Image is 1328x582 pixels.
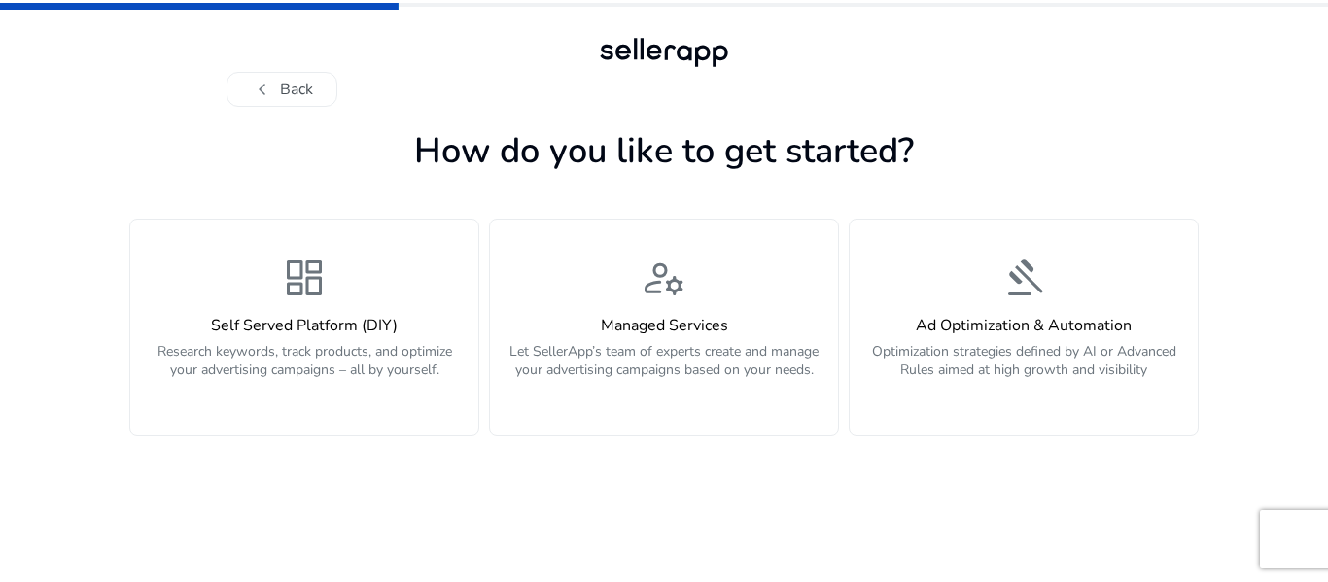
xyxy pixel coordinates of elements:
[861,317,1186,335] h4: Ad Optimization & Automation
[641,255,687,301] span: manage_accounts
[251,78,274,101] span: chevron_left
[502,342,826,400] p: Let SellerApp’s team of experts create and manage your advertising campaigns based on your needs.
[227,72,337,107] button: chevron_leftBack
[1000,255,1047,301] span: gavel
[281,255,328,301] span: dashboard
[849,219,1199,436] button: gavelAd Optimization & AutomationOptimization strategies defined by AI or Advanced Rules aimed at...
[129,219,479,436] button: dashboardSelf Served Platform (DIY)Research keywords, track products, and optimize your advertisi...
[129,130,1199,172] h1: How do you like to get started?
[861,342,1186,400] p: Optimization strategies defined by AI or Advanced Rules aimed at high growth and visibility
[142,342,467,400] p: Research keywords, track products, and optimize your advertising campaigns – all by yourself.
[142,317,467,335] h4: Self Served Platform (DIY)
[489,219,839,436] button: manage_accountsManaged ServicesLet SellerApp’s team of experts create and manage your advertising...
[502,317,826,335] h4: Managed Services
